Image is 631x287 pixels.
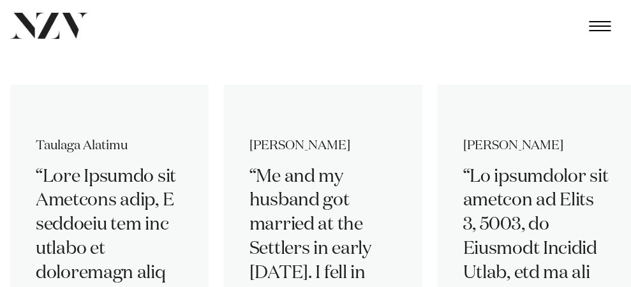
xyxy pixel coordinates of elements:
cite: Taulaga Alatimu [36,136,183,155]
cite: [PERSON_NAME] [249,136,397,155]
img: nzv-logo.png [10,13,88,39]
cite: [PERSON_NAME] [463,136,611,155]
